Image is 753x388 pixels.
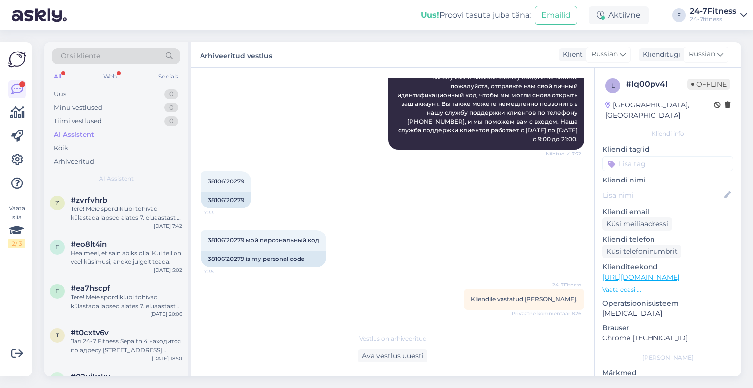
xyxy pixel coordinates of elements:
div: [DATE] 7:42 [154,222,182,230]
span: #zvrfvhrb [71,196,107,205]
div: Vaata siia [8,204,25,248]
div: 0 [164,116,178,126]
p: Brauser [602,323,733,333]
span: l [611,82,615,89]
label: Arhiveeritud vestlus [200,48,272,61]
div: Minu vestlused [54,103,102,113]
input: Lisa tag [602,156,733,171]
span: Vestlus on arhiveeritud [359,335,427,343]
div: [DATE] 18:50 [152,355,182,362]
div: 24-7Fitness [690,7,736,15]
p: Kliendi tag'id [602,144,733,155]
span: e [55,287,59,295]
div: 2 / 3 [8,239,25,248]
div: Hea meel, et sain abiks olla! Kui teil on veel küsimusi, andke julgelt teada. [71,249,182,266]
div: Socials [156,70,180,83]
div: Klient [559,50,583,60]
span: #eo8lt4in [71,240,107,249]
div: 38106120279 [201,192,251,208]
div: [DATE] 5:02 [154,266,182,274]
div: Web [101,70,119,83]
p: Kliendi email [602,207,733,217]
img: Askly Logo [8,50,26,69]
p: Chrome [TECHNICAL_ID] [602,333,733,343]
span: #t0cxtv6v [71,328,109,337]
div: Ava vestlus uuesti [358,349,427,362]
div: # lq00pv4l [626,78,687,90]
b: Uus! [421,10,439,20]
div: Klienditugi [639,50,680,60]
a: [URL][DOMAIN_NAME] [602,273,679,282]
span: Доброе утро! Посещать спортклуб можно только один раз в день. Если вы случайно нажали кнопку вход... [397,47,579,143]
div: Küsi telefoninumbrit [602,245,681,258]
span: #ea7hscpf [71,284,110,293]
span: #02ujkskv [71,372,110,381]
span: 24-7Fitness [545,281,581,288]
span: Russian [689,49,715,60]
span: Otsi kliente [61,51,100,61]
p: Märkmed [602,368,733,378]
div: [GEOGRAPHIC_DATA], [GEOGRAPHIC_DATA] [605,100,714,121]
div: F [672,8,686,22]
span: 38106120279 мой персональный код [208,236,319,244]
span: Kliendile vastatud [PERSON_NAME]. [471,295,577,303]
p: Klienditeekond [602,262,733,272]
span: 7:35 [204,268,241,275]
div: Kõik [54,143,68,153]
p: Kliendi nimi [602,175,733,185]
div: Зал 24-7 Fitness Sepa tn 4 находится по адресу [STREET_ADDRESS][GEOGRAPHIC_DATA]. [71,337,182,355]
p: Vaata edasi ... [602,285,733,294]
div: Uus [54,89,66,99]
div: Tere! Meie spordiklubi tohivad külastada lapsed alates 7. eluaastast. Sisenemiseks tuleb lapsele ... [71,205,182,222]
div: 38106120279 is my personal code [201,251,326,267]
span: t [56,332,59,339]
div: Küsi meiliaadressi [602,217,672,231]
div: [PERSON_NAME] [602,353,733,362]
div: 24-7fitness [690,15,736,23]
span: Nähtud ✓ 7:32 [545,150,581,157]
div: Arhiveeritud [54,157,94,167]
p: Operatsioonisüsteem [602,298,733,309]
a: 24-7Fitness24-7fitness [690,7,747,23]
div: Aktiivne [589,6,649,24]
span: Offline [687,79,730,90]
span: Russian [591,49,618,60]
div: All [52,70,63,83]
div: [DATE] 20:06 [151,310,182,318]
div: 0 [164,103,178,113]
button: Emailid [535,6,577,25]
p: [MEDICAL_DATA] [602,309,733,319]
input: Lisa nimi [603,190,722,201]
span: AI Assistent [99,174,134,183]
div: Tiimi vestlused [54,116,102,126]
p: Kliendi telefon [602,234,733,245]
div: Kliendi info [602,129,733,138]
div: Proovi tasuta juba täna: [421,9,531,21]
div: 0 [164,89,178,99]
span: 7:33 [204,209,241,216]
span: z [55,199,59,207]
span: 0 [55,376,59,383]
div: Tere! Meie spordiklubi tohivad külastada lapsed alates 7. eluaastast ning nad võivad viibida [PER... [71,293,182,310]
span: e [55,243,59,251]
span: Privaatne kommentaar | 8:26 [512,310,581,317]
div: AI Assistent [54,130,94,140]
span: 38106120279 [208,178,244,185]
